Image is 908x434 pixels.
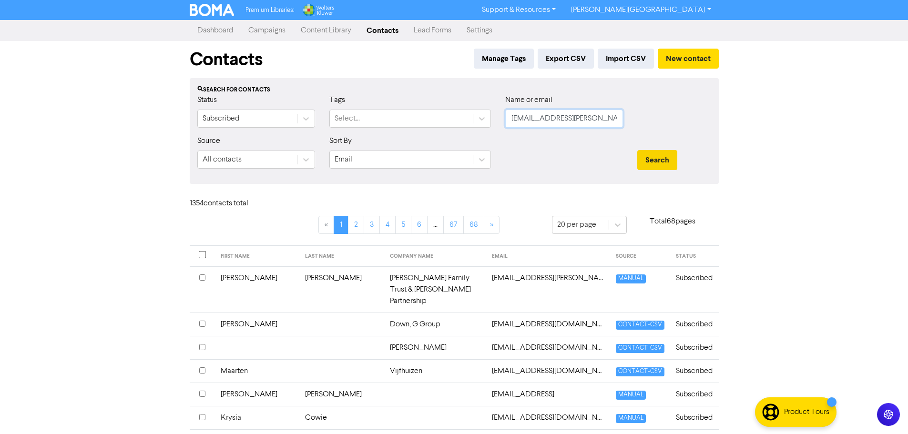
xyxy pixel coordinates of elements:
button: Search [637,150,677,170]
a: Page 5 [395,216,411,234]
td: Maarten [215,359,299,383]
div: Search for contacts [197,86,711,94]
span: Premium Libraries: [245,7,294,13]
a: [PERSON_NAME][GEOGRAPHIC_DATA] [563,2,718,18]
div: 20 per page [557,219,596,231]
th: COMPANY NAME [384,246,486,267]
a: Content Library [293,21,359,40]
button: New contact [658,49,719,69]
td: Subscribed [670,336,718,359]
a: Page 3 [364,216,380,234]
td: [PERSON_NAME] [384,336,486,359]
img: Wolters Kluwer [302,4,334,16]
th: STATUS [670,246,718,267]
a: Support & Resources [474,2,563,18]
td: Krysia [215,406,299,429]
td: Subscribed [670,406,718,429]
a: Page 68 [463,216,484,234]
div: All contacts [203,154,242,165]
td: [PERSON_NAME] [299,266,385,313]
div: Select... [335,113,360,124]
a: Page 6 [411,216,428,234]
th: FIRST NAME [215,246,299,267]
td: 4flashas@gmail.con [486,383,610,406]
label: Name or email [505,94,552,106]
iframe: Chat Widget [788,331,908,434]
td: Vijfhuizen [384,359,486,383]
a: Page 67 [443,216,464,234]
div: Subscribed [203,113,239,124]
td: Cowie [299,406,385,429]
button: Import CSV [598,49,654,69]
td: [PERSON_NAME] [215,313,299,336]
td: Subscribed [670,313,718,336]
a: Contacts [359,21,406,40]
span: MANUAL [616,391,646,400]
th: EMAIL [486,246,610,267]
a: » [484,216,500,234]
label: Status [197,94,217,106]
td: Down, G Group [384,313,486,336]
p: Total 68 pages [627,216,719,227]
td: [PERSON_NAME] [215,266,299,313]
a: Page 1 is your current page [334,216,348,234]
div: Email [335,154,352,165]
a: Lead Forms [406,21,459,40]
img: BOMA Logo [190,4,235,16]
td: [PERSON_NAME] [215,383,299,406]
label: Tags [329,94,345,106]
td: Subscribed [670,383,718,406]
a: Settings [459,21,500,40]
a: Page 2 [348,216,364,234]
label: Source [197,135,220,147]
span: MANUAL [616,274,646,283]
td: Subscribed [670,266,718,313]
h1: Contacts [190,49,263,71]
td: 1greg.down@gmail.com [486,313,610,336]
a: Campaigns [241,21,293,40]
span: MANUAL [616,414,646,423]
td: 4krysiak@gmail.com [486,406,610,429]
button: Manage Tags [474,49,534,69]
td: [PERSON_NAME] Family Trust & [PERSON_NAME] Partnership [384,266,486,313]
td: [PERSON_NAME] [299,383,385,406]
th: SOURCE [610,246,670,267]
span: CONTACT-CSV [616,344,664,353]
h6: 1354 contact s total [190,199,266,208]
td: 12ward.elizabeth@gmail.com [486,266,610,313]
td: Subscribed [670,359,718,383]
td: 31carlylest@xtra.co.nz [486,336,610,359]
span: CONTACT-CSV [616,367,664,376]
button: Export CSV [538,49,594,69]
th: LAST NAME [299,246,385,267]
td: 36queens@gmail.com [486,359,610,383]
span: CONTACT-CSV [616,321,664,330]
a: Page 4 [379,216,396,234]
label: Sort By [329,135,352,147]
a: Dashboard [190,21,241,40]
